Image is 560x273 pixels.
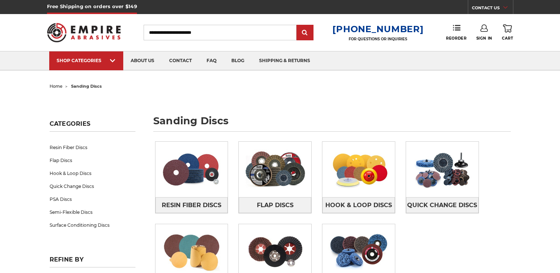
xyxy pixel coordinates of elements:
img: Quick Change Discs [406,144,479,195]
span: Reorder [446,36,466,41]
a: Hook & Loop Discs [322,197,395,213]
a: Hook & Loop Discs [50,167,135,180]
span: Hook & Loop Discs [325,199,392,212]
a: [PHONE_NUMBER] [332,24,423,34]
img: Empire Abrasives [47,18,121,47]
a: about us [123,51,162,70]
img: Flap Discs [239,144,311,195]
span: Flap Discs [257,199,294,212]
a: Resin Fiber Discs [50,141,135,154]
span: sanding discs [71,84,102,89]
a: PSA Discs [50,193,135,206]
a: Flap Discs [239,197,311,213]
a: contact [162,51,199,70]
h1: sanding discs [153,116,511,132]
a: shipping & returns [252,51,318,70]
span: Sign In [476,36,492,41]
h5: Refine by [50,256,135,267]
a: Surface Conditioning Discs [50,219,135,232]
span: Quick Change Discs [407,199,477,212]
img: Resin Fiber Discs [155,144,228,195]
span: Resin Fiber Discs [162,199,221,212]
a: Flap Discs [50,154,135,167]
a: Cart [502,24,513,41]
a: Reorder [446,24,466,40]
a: CONTACT US [472,4,513,14]
a: Quick Change Discs [406,197,479,213]
p: FOR QUESTIONS OR INQUIRIES [332,37,423,41]
a: Semi-Flexible Discs [50,206,135,219]
a: home [50,84,63,89]
a: Quick Change Discs [50,180,135,193]
span: Cart [502,36,513,41]
input: Submit [298,26,312,40]
img: Hook & Loop Discs [322,144,395,195]
a: blog [224,51,252,70]
a: Resin Fiber Discs [155,197,228,213]
a: faq [199,51,224,70]
div: SHOP CATEGORIES [57,58,116,63]
h5: Categories [50,120,135,132]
